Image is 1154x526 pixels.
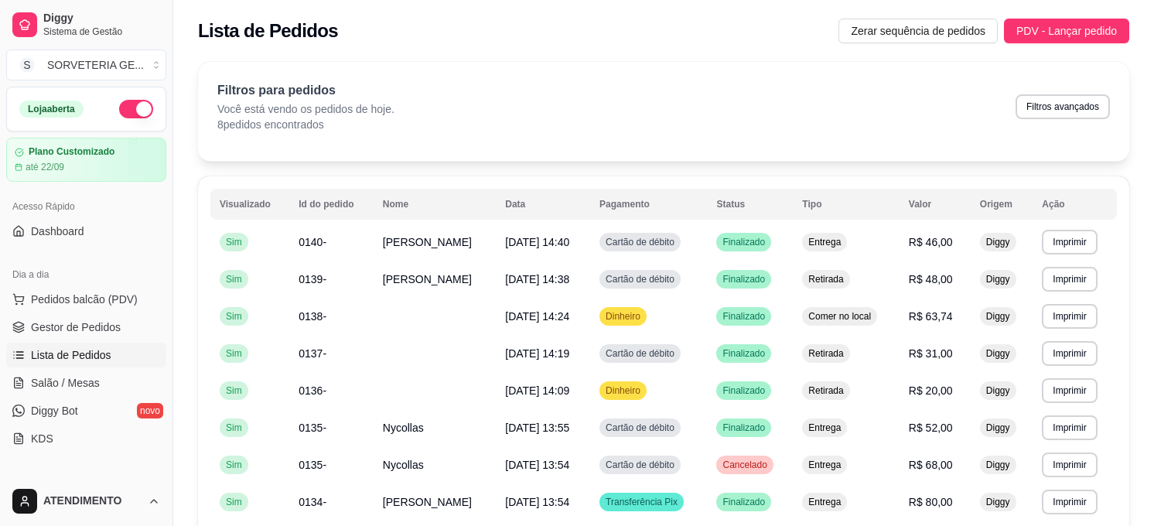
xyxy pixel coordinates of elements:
span: Dinheiro [603,310,644,323]
span: 0140- [299,236,326,248]
span: [DATE] 13:54 [505,459,569,471]
button: Alterar Status [119,100,153,118]
span: Finalizado [719,384,768,397]
div: SORVETERIA GE ... [47,57,144,73]
span: 0136- [299,384,326,397]
th: Tipo [793,189,899,220]
span: R$ 68,00 [909,459,953,471]
div: Catálogo [6,470,166,494]
div: Dia a dia [6,262,166,287]
span: R$ 48,00 [909,273,953,285]
span: [DATE] 13:54 [505,496,569,508]
span: Diggy [43,12,160,26]
span: Finalizado [719,347,768,360]
a: KDS [6,426,166,451]
span: Dashboard [31,224,84,239]
span: Diggy [983,347,1013,360]
span: PDV - Lançar pedido [1016,22,1117,39]
button: Filtros avançados [1016,94,1110,119]
span: Sim [223,347,245,360]
span: [DATE] 14:38 [505,273,569,285]
span: Retirada [805,347,846,360]
article: até 22/09 [26,161,64,173]
span: Comer no local [805,310,874,323]
h2: Lista de Pedidos [198,19,338,43]
span: [DATE] 14:19 [505,347,569,360]
span: Finalizado [719,273,768,285]
span: Zerar sequência de pedidos [851,22,985,39]
a: Salão / Mesas [6,371,166,395]
span: Lista de Pedidos [31,347,111,363]
span: Transferência Pix [603,496,681,508]
span: Diggy [983,310,1013,323]
span: Sim [223,496,245,508]
span: Diggy Bot [31,403,78,418]
span: R$ 20,00 [909,384,953,397]
a: Plano Customizadoaté 22/09 [6,138,166,182]
span: R$ 31,00 [909,347,953,360]
span: 0135- [299,459,326,471]
th: Pagamento [590,189,707,220]
th: Ação [1033,189,1117,220]
span: R$ 52,00 [909,422,953,434]
button: Imprimir [1042,304,1097,329]
span: Entrega [805,422,844,434]
span: Diggy [983,459,1013,471]
button: Imprimir [1042,490,1097,514]
th: Valor [900,189,971,220]
span: R$ 46,00 [909,236,953,248]
th: Status [707,189,793,220]
span: Cancelado [719,459,770,471]
span: [DATE] 14:24 [505,310,569,323]
a: DiggySistema de Gestão [6,6,166,43]
button: Imprimir [1042,341,1097,366]
div: Loja aberta [19,101,84,118]
span: 0134- [299,496,326,508]
span: [PERSON_NAME] [383,236,472,248]
span: Cartão de débito [603,273,678,285]
span: R$ 80,00 [909,496,953,508]
span: Finalizado [719,422,768,434]
button: Select a team [6,50,166,80]
span: Retirada [805,273,846,285]
span: Sim [223,459,245,471]
button: PDV - Lançar pedido [1004,19,1129,43]
a: Lista de Pedidos [6,343,166,367]
span: Sim [223,384,245,397]
span: [DATE] 13:55 [505,422,569,434]
button: Imprimir [1042,415,1097,440]
span: Sim [223,236,245,248]
article: Plano Customizado [29,146,114,158]
button: Imprimir [1042,378,1097,403]
span: Diggy [983,496,1013,508]
span: 0137- [299,347,326,360]
th: Id do pedido [289,189,374,220]
span: Gestor de Pedidos [31,319,121,335]
span: ATENDIMENTO [43,494,142,508]
p: Filtros para pedidos [217,81,394,100]
span: S [19,57,35,73]
span: Finalizado [719,310,768,323]
span: R$ 63,74 [909,310,953,323]
span: [PERSON_NAME] [383,496,472,508]
th: Visualizado [210,189,289,220]
span: [DATE] 14:09 [505,384,569,397]
button: Zerar sequência de pedidos [838,19,998,43]
th: Data [496,189,590,220]
span: 0138- [299,310,326,323]
span: Diggy [983,273,1013,285]
span: Entrega [805,496,844,508]
div: Acesso Rápido [6,194,166,219]
button: Imprimir [1042,267,1097,292]
th: Nome [374,189,496,220]
span: Diggy [983,236,1013,248]
span: Sim [223,273,245,285]
span: Cartão de débito [603,459,678,471]
a: Dashboard [6,219,166,244]
a: Diggy Botnovo [6,398,166,423]
span: Entrega [805,236,844,248]
span: Nycollas [383,422,424,434]
p: Você está vendo os pedidos de hoje. [217,101,394,117]
span: Dinheiro [603,384,644,397]
span: Salão / Mesas [31,375,100,391]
